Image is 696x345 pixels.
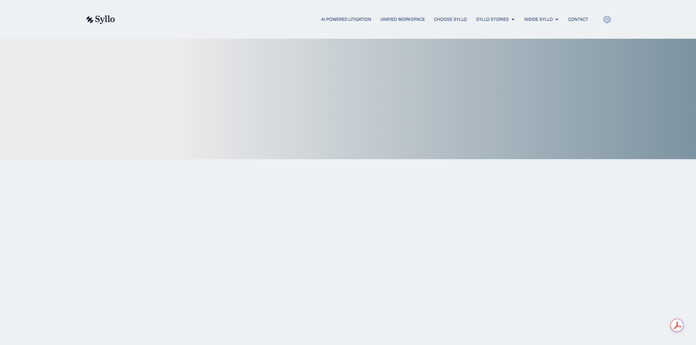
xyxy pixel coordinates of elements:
[321,16,371,23] a: AI Powered Litigation
[130,16,588,23] nav: Menu
[568,16,588,23] a: Contact
[130,16,588,23] div: Menu Toggle
[85,15,115,24] img: syllo
[476,16,509,23] a: Syllo Stories
[434,16,467,23] a: Choose Syllo
[380,16,425,23] a: Unified Workspace
[524,16,553,23] a: Inside Syllo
